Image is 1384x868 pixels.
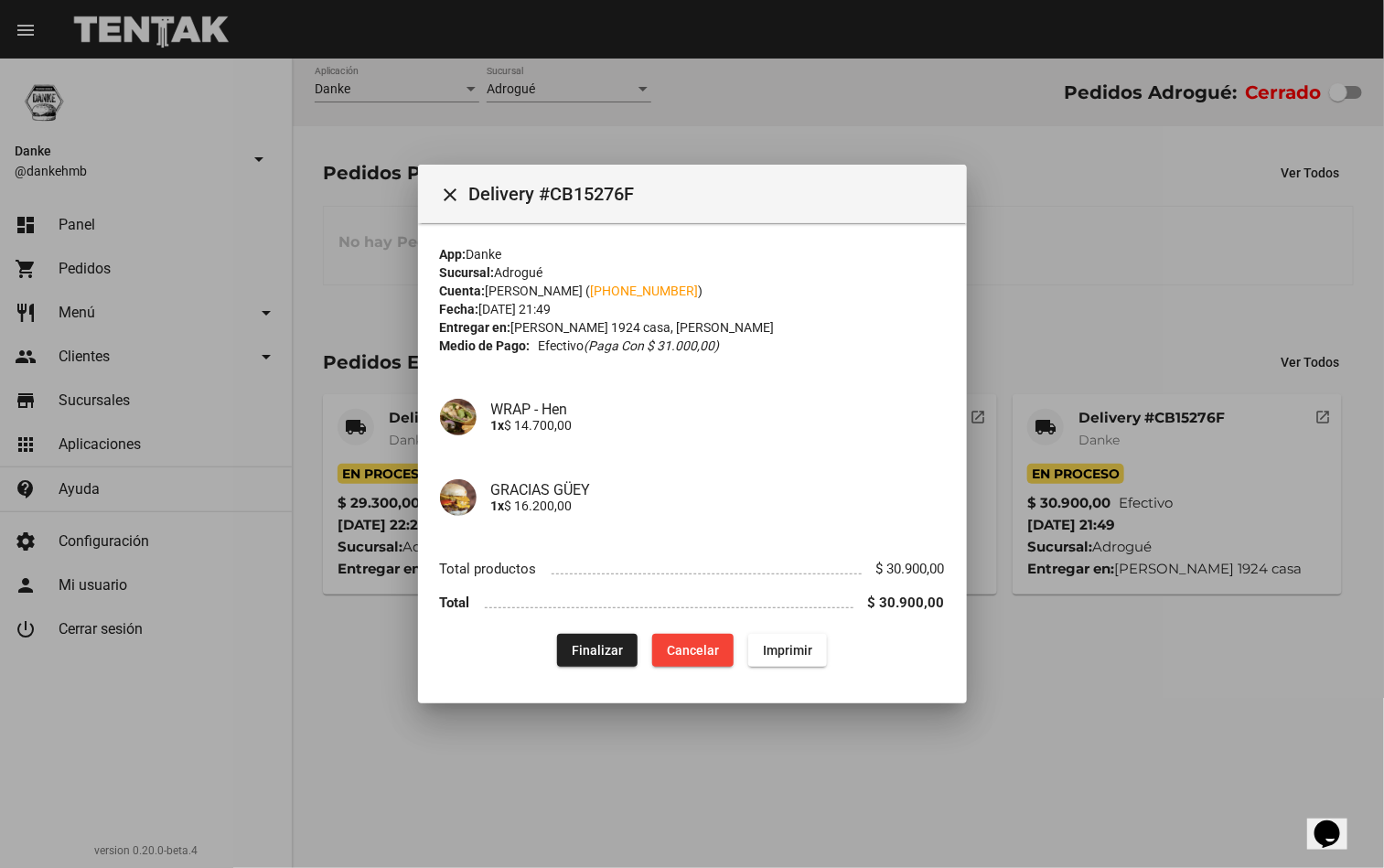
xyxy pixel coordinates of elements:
li: Total $ 30.900,00 [440,586,945,620]
span: Efectivo [538,337,719,355]
img: 16dce9a8-be61-42a7-9dde-9e482429b8ce.png [440,399,477,435]
b: 1x [491,498,505,513]
strong: Sucursal: [440,265,495,280]
span: Imprimir [763,643,812,658]
span: Finalizar [572,643,623,658]
i: (Paga con $ 31.000,00) [584,338,719,353]
span: Delivery #CB15276F [469,179,952,209]
mat-icon: Cerrar [440,184,462,206]
button: Cerrar [433,176,469,212]
strong: Fecha: [440,302,479,316]
div: Adrogué [440,263,945,282]
div: [DATE] 21:49 [440,300,945,318]
strong: Medio de Pago: [440,337,531,355]
span: Cancelar [667,643,719,658]
h4: GRACIAS GÜEY [491,481,945,498]
b: 1x [491,418,505,433]
button: Imprimir [748,634,827,667]
strong: Cuenta: [440,284,486,298]
strong: App: [440,247,467,262]
div: [PERSON_NAME] ( ) [440,282,945,300]
strong: Entregar en: [440,320,511,335]
div: [PERSON_NAME] 1924 casa, [PERSON_NAME] [440,318,945,337]
li: Total productos $ 30.900,00 [440,552,945,586]
div: Danke [440,245,945,263]
p: $ 14.700,00 [491,418,945,433]
h4: WRAP - Hen [491,401,945,418]
iframe: chat widget [1307,795,1366,850]
button: Finalizar [557,634,638,667]
a: [PHONE_NUMBER] [591,284,699,298]
button: Cancelar [652,634,734,667]
p: $ 16.200,00 [491,498,945,513]
img: 0802e3e7-8563-474c-bc84-a5029aa02d16.png [440,479,477,516]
